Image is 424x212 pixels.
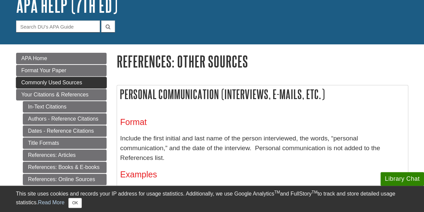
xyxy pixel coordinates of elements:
a: In-Text Citations [23,101,107,113]
h3: Format [120,117,405,127]
h1: References: Other Sources [117,53,408,70]
a: References: Online Sources [23,174,107,185]
a: APA Home [16,53,107,64]
button: Close [68,198,81,208]
a: References: Books & E-books [23,162,107,173]
sup: TM [312,190,317,195]
a: Authors - Reference Citations [23,113,107,125]
div: This site uses cookies and records your IP address for usage statistics. Additionally, we use Goo... [16,190,408,208]
span: Your Citations & References [21,92,88,97]
input: Search DU's APA Guide [16,20,100,32]
p: Include the first initial and last name of the person interviewed, the words, “personal communica... [120,134,405,163]
a: Format Your Paper [16,65,107,76]
a: Read More [38,200,64,205]
a: Dates - Reference Citations [23,125,107,137]
span: APA Home [21,55,47,61]
a: References: Articles [23,150,107,161]
a: Title Formats [23,137,107,149]
a: Commonly Used Sources [16,77,107,88]
h3: Examples [120,170,405,179]
sup: TM [274,190,280,195]
span: Format Your Paper [21,68,66,73]
button: Library Chat [380,172,424,186]
h2: Personal Communication (Interviews, E-mails, Etc.) [117,85,408,103]
span: Commonly Used Sources [21,80,82,85]
a: Your Citations & References [16,89,107,100]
